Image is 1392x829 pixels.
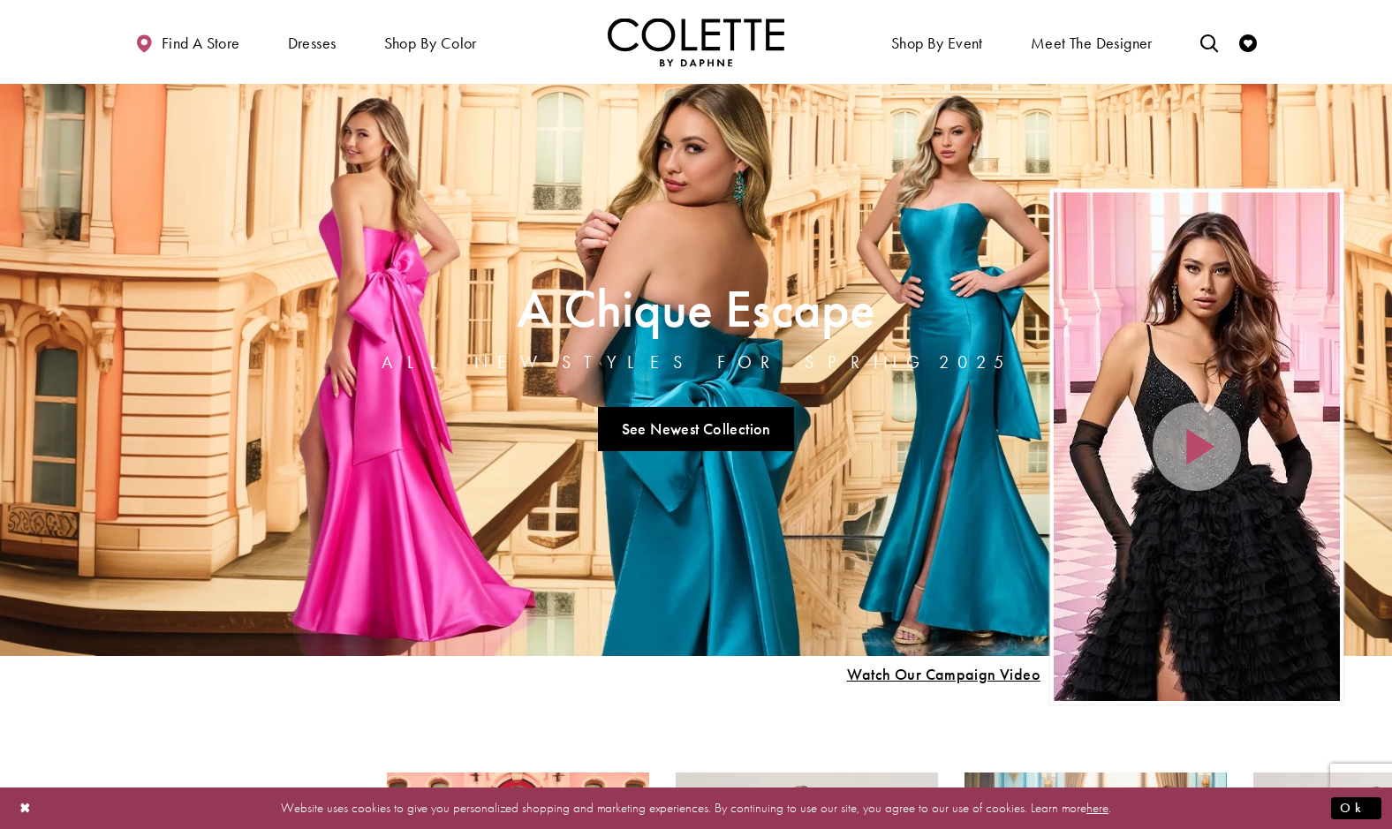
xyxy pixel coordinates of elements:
span: Shop by color [384,34,477,52]
a: Toggle search [1196,18,1222,66]
p: Website uses cookies to give you personalized shopping and marketing experiences. By continuing t... [127,796,1265,820]
a: here [1086,799,1108,817]
span: Shop By Event [891,34,983,52]
img: Colette by Daphne [608,18,784,66]
button: Close Dialog [11,793,41,824]
a: Visit Home Page [608,18,784,66]
span: Play Slide #15 Video [846,666,1040,683]
span: Meet the designer [1031,34,1153,52]
a: See Newest Collection A Chique Escape All New Styles For Spring 2025 [598,407,794,451]
a: Check Wishlist [1235,18,1261,66]
span: Shop by color [380,18,481,66]
a: Meet the designer [1026,18,1157,66]
span: Dresses [284,18,341,66]
button: Submit Dialog [1331,797,1381,819]
span: Dresses [288,34,337,52]
span: Shop By Event [887,18,987,66]
span: Find a store [162,34,240,52]
ul: Slider Links [376,400,1016,458]
a: Find a store [131,18,244,66]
